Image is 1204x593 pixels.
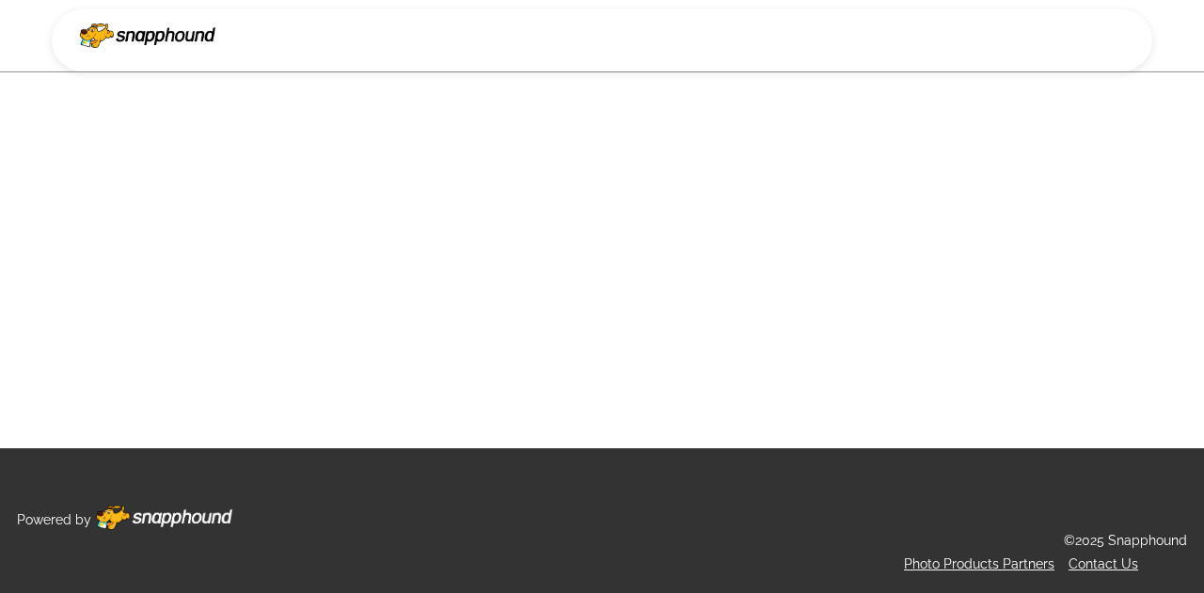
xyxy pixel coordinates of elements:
p: ©2025 Snapphound [1064,529,1187,553]
a: Contact Us [1069,556,1138,571]
p: Powered by [17,508,91,532]
img: Snapphound Logo [80,23,215,48]
a: Photo Products Partners [904,556,1054,571]
img: Footer [96,506,232,530]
